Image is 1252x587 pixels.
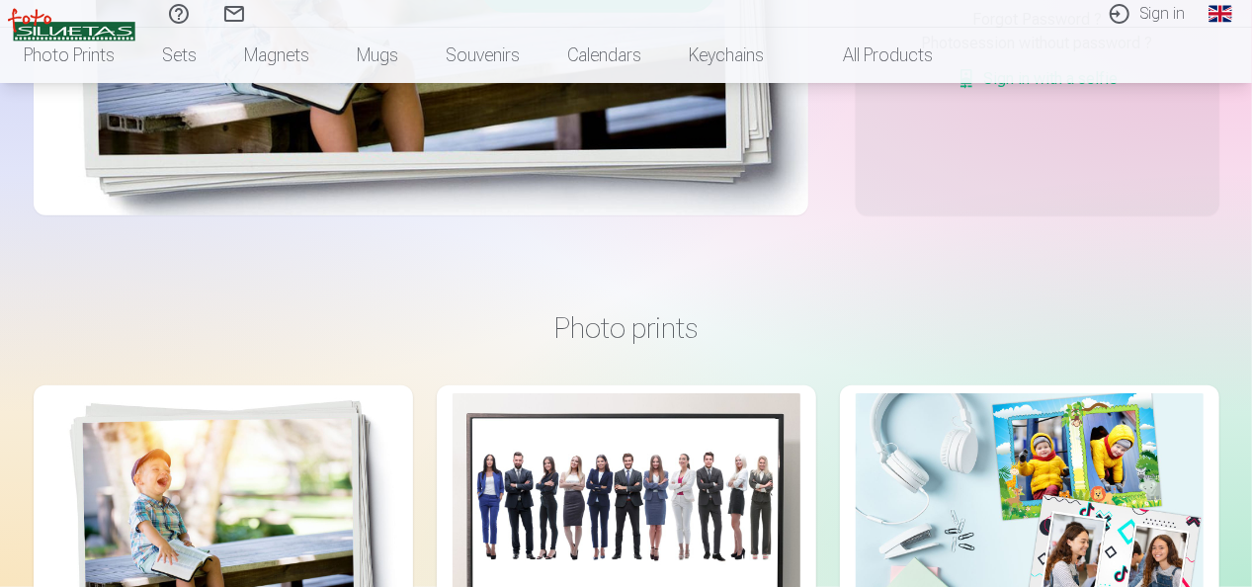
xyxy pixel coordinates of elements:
a: Mugs [333,28,422,83]
h3: Photo prints [49,310,1204,346]
a: Sets [138,28,220,83]
a: All products [788,28,957,83]
a: Magnets [220,28,333,83]
a: Calendars [543,28,665,83]
a: Souvenirs [422,28,543,83]
a: Keychains [665,28,788,83]
img: /v3 [8,8,135,42]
